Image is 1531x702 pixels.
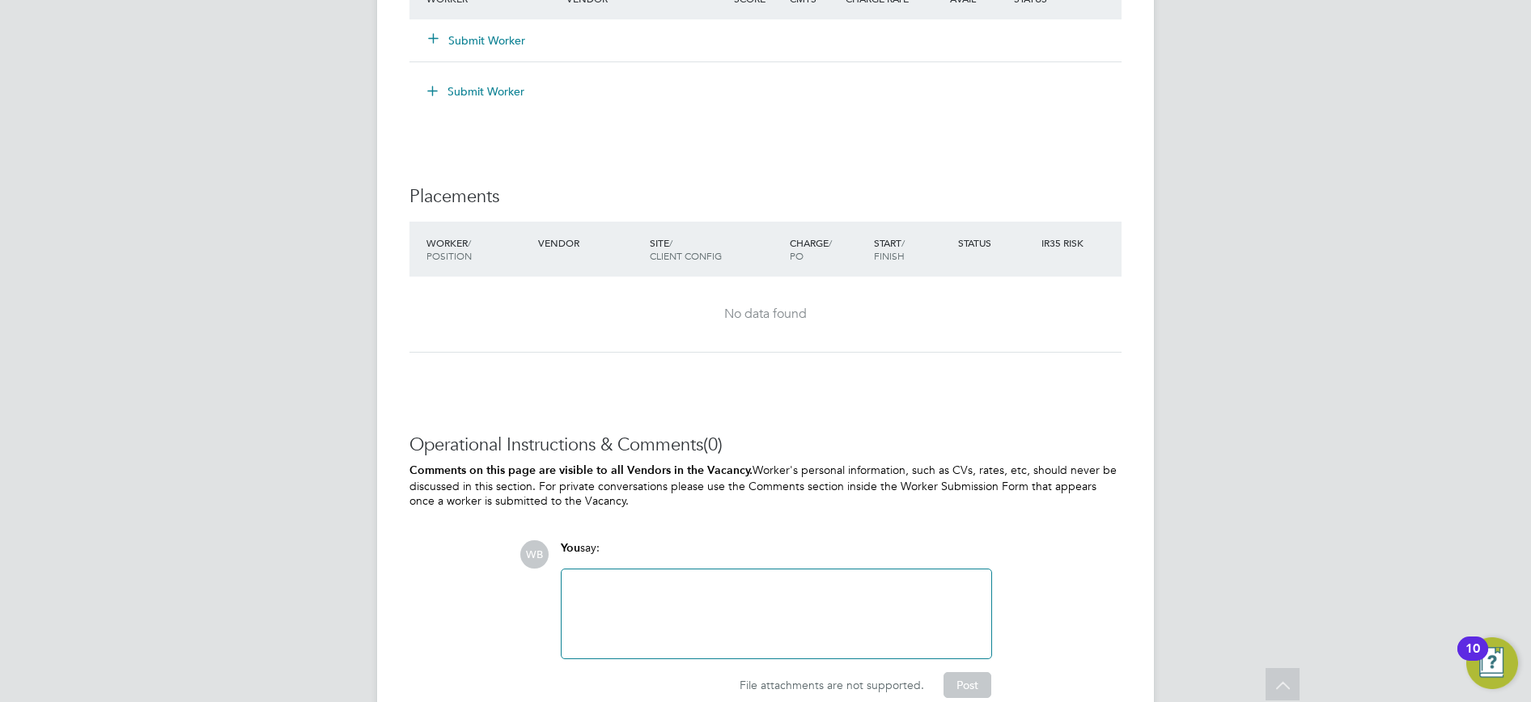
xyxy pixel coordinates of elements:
[409,185,1122,209] h3: Placements
[1037,228,1093,257] div: IR35 Risk
[409,463,753,477] b: Comments on this page are visible to all Vendors in the Vacancy.
[561,541,580,555] span: You
[429,32,526,49] button: Submit Worker
[422,228,534,270] div: Worker
[870,228,954,270] div: Start
[426,236,472,262] span: / Position
[409,463,1122,508] p: Worker's personal information, such as CVs, rates, etc, should never be discussed in this section...
[1465,649,1480,670] div: 10
[646,228,786,270] div: Site
[650,236,722,262] span: / Client Config
[409,433,1122,457] h3: Operational Instructions & Comments
[703,433,723,455] span: (0)
[534,228,646,257] div: Vendor
[1466,637,1518,689] button: Open Resource Center, 10 new notifications
[954,228,1038,257] div: Status
[874,236,905,262] span: / Finish
[561,540,992,569] div: say:
[520,540,549,569] span: WB
[790,236,832,262] span: / PO
[416,78,537,104] button: Submit Worker
[740,678,924,692] span: File attachments are not supported.
[786,228,870,270] div: Charge
[944,672,991,698] button: Post
[426,306,1105,323] div: No data found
